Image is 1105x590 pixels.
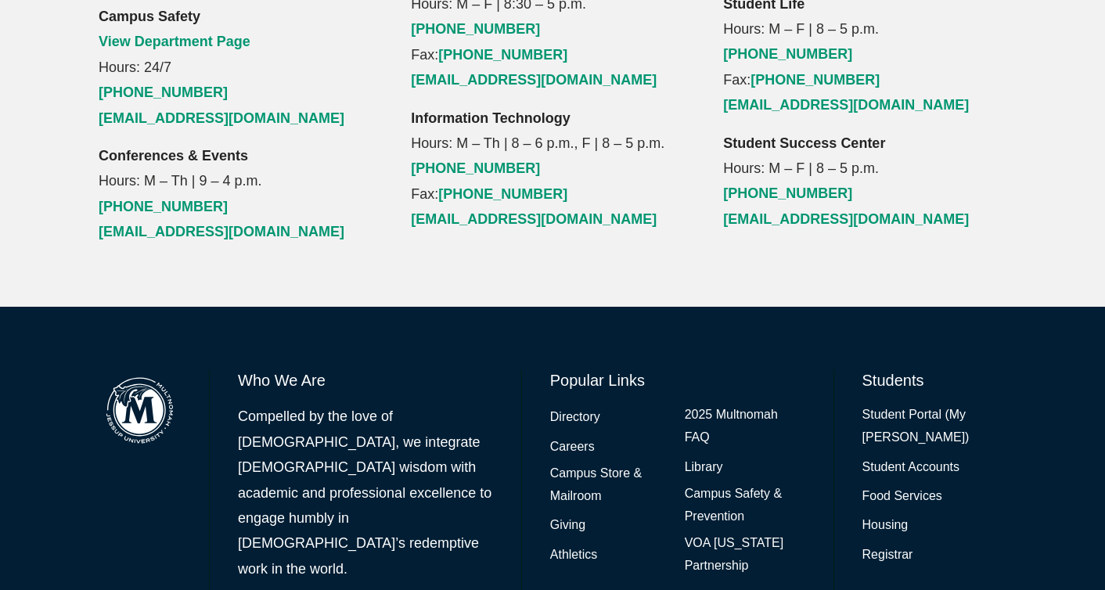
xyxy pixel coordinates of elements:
h6: Students [862,369,1006,391]
a: Campus Store & Mailroom [550,462,671,508]
a: Library [685,456,723,479]
a: [EMAIL_ADDRESS][DOMAIN_NAME] [99,110,344,126]
a: 2025 Multnomah FAQ [685,404,805,449]
p: Hours: M – F | 8 – 5 p.m. [723,131,1006,232]
a: Directory [550,406,600,429]
a: [PHONE_NUMBER] [99,85,228,100]
a: [EMAIL_ADDRESS][DOMAIN_NAME] [411,211,657,227]
a: Campus Safety & Prevention [685,483,805,528]
a: Student Portal (My [PERSON_NAME]) [862,404,1006,449]
a: View Department Page [99,34,250,49]
a: Careers [550,436,595,459]
p: Hours: M – Th | 8 – 6 p.m., F | 8 – 5 p.m. Fax: [411,106,694,232]
p: Compelled by the love of [DEMOGRAPHIC_DATA], we integrate [DEMOGRAPHIC_DATA] wisdom with academic... [238,404,493,581]
a: [PHONE_NUMBER] [723,46,852,62]
p: Hours: M – Th | 9 – 4 p.m. [99,143,382,245]
a: [EMAIL_ADDRESS][DOMAIN_NAME] [411,72,657,88]
a: [EMAIL_ADDRESS][DOMAIN_NAME] [723,97,969,113]
a: VOA [US_STATE] Partnership [685,532,805,577]
a: [PHONE_NUMBER] [411,21,540,37]
a: [EMAIL_ADDRESS][DOMAIN_NAME] [99,224,344,239]
a: Registrar [862,544,913,567]
a: Giving [550,514,585,537]
a: Student Accounts [862,456,960,479]
strong: Conferences & Events [99,148,248,164]
strong: Information Technology [411,110,570,126]
p: Hours: 24/7 [99,4,382,131]
a: Athletics [550,544,597,567]
a: [PHONE_NUMBER] [438,47,567,63]
img: Multnomah Campus of Jessup University logo [99,369,181,451]
a: [PHONE_NUMBER] [438,186,567,202]
h6: Who We Are [238,369,493,391]
strong: Campus Safety [99,9,200,24]
h6: Popular Links [550,369,805,391]
a: [EMAIL_ADDRESS][DOMAIN_NAME] [723,211,969,227]
a: Housing [862,514,909,537]
a: [PHONE_NUMBER] [99,199,228,214]
strong: Student Success Center [723,135,885,151]
a: [PHONE_NUMBER] [411,160,540,176]
a: [PHONE_NUMBER] [723,185,852,201]
a: Food Services [862,485,942,508]
a: [PHONE_NUMBER] [750,72,880,88]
